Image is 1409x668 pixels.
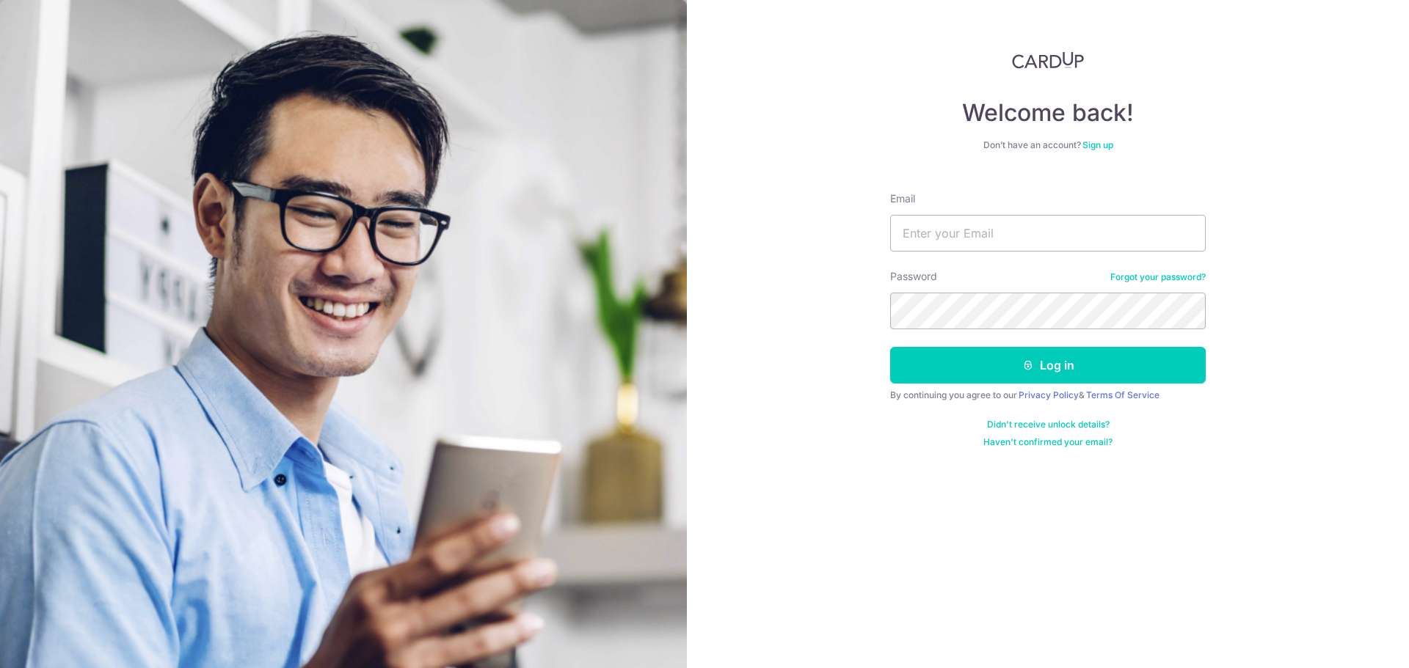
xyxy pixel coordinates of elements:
[890,347,1206,383] button: Log in
[1012,51,1084,69] img: CardUp Logo
[983,436,1113,448] a: Haven't confirmed your email?
[1110,271,1206,283] a: Forgot your password?
[890,269,937,284] label: Password
[1082,139,1113,150] a: Sign up
[1086,389,1159,400] a: Terms Of Service
[1019,389,1079,400] a: Privacy Policy
[890,139,1206,151] div: Don’t have an account?
[890,215,1206,252] input: Enter your Email
[890,191,915,206] label: Email
[987,419,1110,430] a: Didn't receive unlock details?
[890,389,1206,401] div: By continuing you agree to our &
[890,98,1206,128] h4: Welcome back!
